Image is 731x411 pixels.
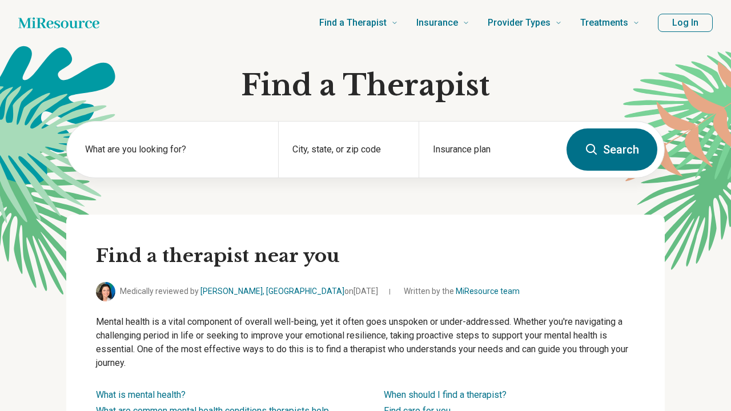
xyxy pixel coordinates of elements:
[96,315,635,370] p: Mental health is a vital component of overall well-being, yet it often goes unspoken or under-add...
[66,68,665,103] h1: Find a Therapist
[567,128,657,171] button: Search
[384,389,507,400] a: When should I find a therapist?
[96,244,635,268] h2: Find a therapist near you
[658,14,713,32] button: Log In
[344,287,378,296] span: on [DATE]
[85,143,264,156] label: What are you looking for?
[404,285,520,297] span: Written by the
[18,11,99,34] a: Home page
[416,15,458,31] span: Insurance
[488,15,551,31] span: Provider Types
[580,15,628,31] span: Treatments
[120,285,378,297] span: Medically reviewed by
[456,287,520,296] a: MiResource team
[96,389,186,400] a: What is mental health?
[200,287,344,296] a: [PERSON_NAME], [GEOGRAPHIC_DATA]
[319,15,387,31] span: Find a Therapist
